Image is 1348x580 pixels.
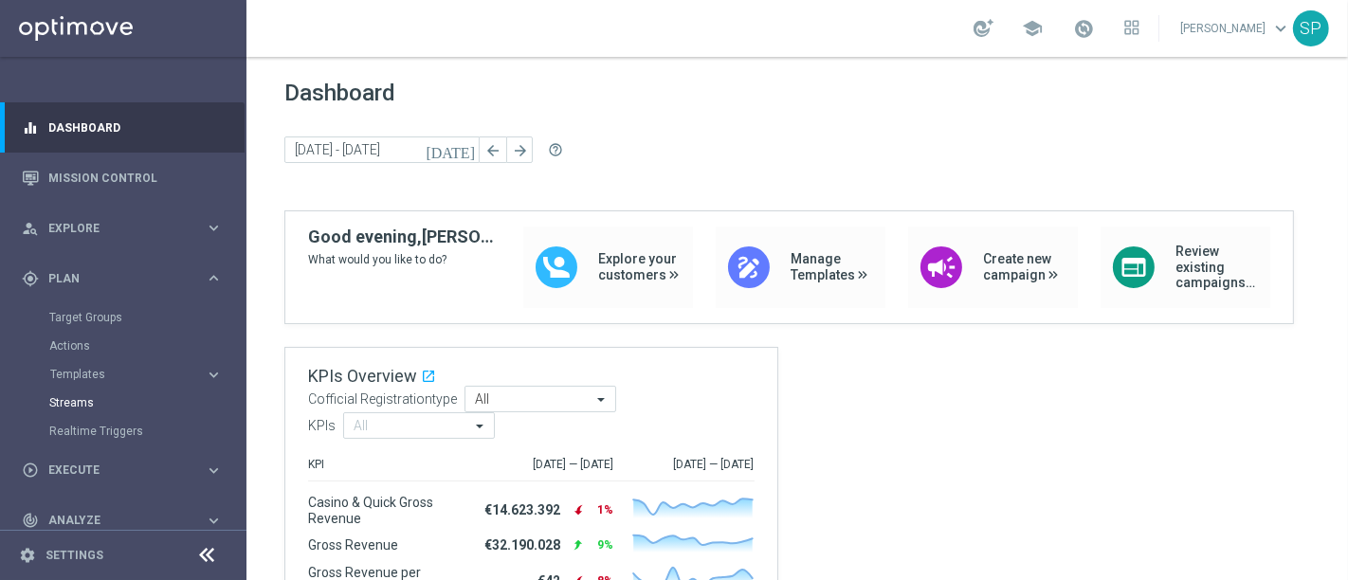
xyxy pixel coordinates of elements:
[49,389,245,417] div: Streams
[1293,10,1329,46] div: SP
[1022,18,1043,39] span: school
[205,366,223,384] i: keyboard_arrow_right
[22,462,205,479] div: Execute
[22,119,39,136] i: equalizer
[205,219,223,237] i: keyboard_arrow_right
[21,271,224,286] button: gps_fixed Plan keyboard_arrow_right
[49,332,245,360] div: Actions
[21,462,224,478] button: play_circle_outline Execute keyboard_arrow_right
[21,171,224,186] button: Mission Control
[21,120,224,136] button: equalizer Dashboard
[22,270,205,287] div: Plan
[46,550,103,561] a: Settings
[48,102,223,153] a: Dashboard
[22,512,205,529] div: Analyze
[205,269,223,287] i: keyboard_arrow_right
[49,338,197,353] a: Actions
[21,513,224,528] button: track_changes Analyze keyboard_arrow_right
[50,369,205,380] div: Templates
[1178,14,1293,43] a: [PERSON_NAME]keyboard_arrow_down
[48,273,205,284] span: Plan
[49,310,197,325] a: Target Groups
[22,512,39,529] i: track_changes
[19,547,36,564] i: settings
[48,464,205,476] span: Execute
[49,417,245,445] div: Realtime Triggers
[49,424,197,439] a: Realtime Triggers
[22,220,205,237] div: Explore
[49,360,245,389] div: Templates
[49,367,224,382] button: Templates keyboard_arrow_right
[22,270,39,287] i: gps_fixed
[48,515,205,526] span: Analyze
[22,220,39,237] i: person_search
[22,153,223,203] div: Mission Control
[1270,18,1291,39] span: keyboard_arrow_down
[22,102,223,153] div: Dashboard
[48,153,223,203] a: Mission Control
[21,221,224,236] button: person_search Explore keyboard_arrow_right
[49,303,245,332] div: Target Groups
[205,512,223,530] i: keyboard_arrow_right
[48,223,205,234] span: Explore
[50,369,186,380] span: Templates
[22,462,39,479] i: play_circle_outline
[49,395,197,410] a: Streams
[205,462,223,480] i: keyboard_arrow_right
